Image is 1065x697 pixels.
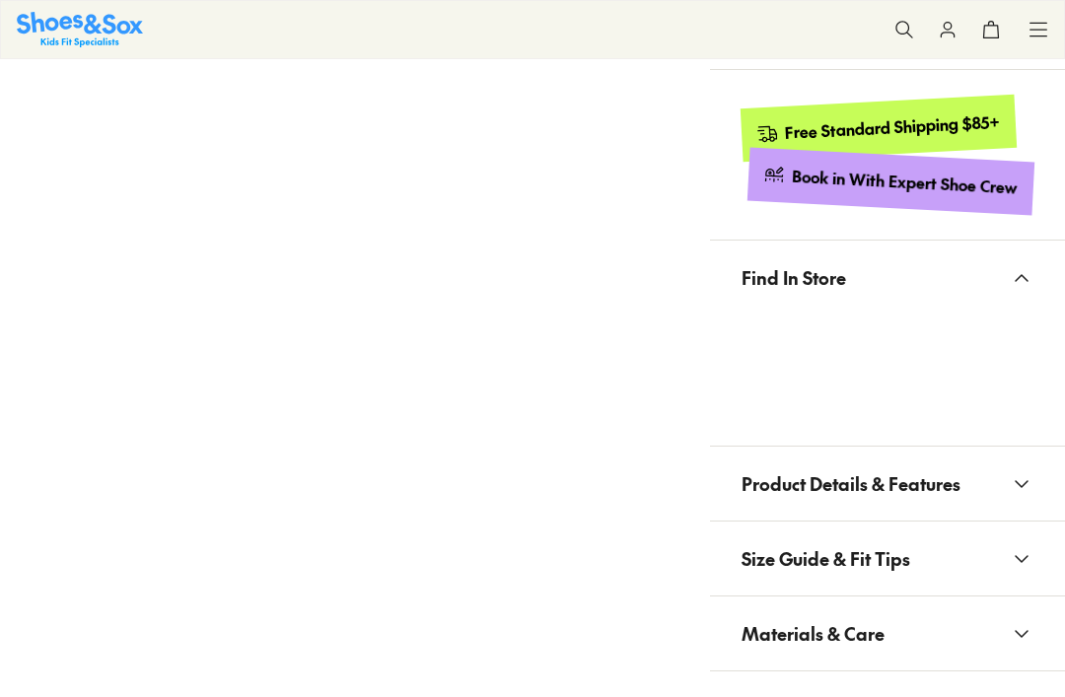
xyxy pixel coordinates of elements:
div: Book in With Expert Shoe Crew [792,166,1019,199]
a: Shoes & Sox [17,12,143,46]
span: Materials & Care [742,604,885,662]
span: Size Guide & Fit Tips [742,529,910,588]
button: Materials & Care [710,596,1065,670]
span: Find In Store [742,248,846,307]
img: SNS_Logo_Responsive.svg [17,12,143,46]
button: Size Guide & Fit Tips [710,522,1065,595]
div: Free Standard Shipping $85+ [785,111,1001,144]
span: Product Details & Features [742,454,960,513]
iframe: Find in Store [742,314,1033,422]
a: Book in With Expert Shoe Crew [747,148,1034,216]
button: Find In Store [710,241,1065,314]
button: Product Details & Features [710,447,1065,521]
a: Free Standard Shipping $85+ [741,95,1017,162]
